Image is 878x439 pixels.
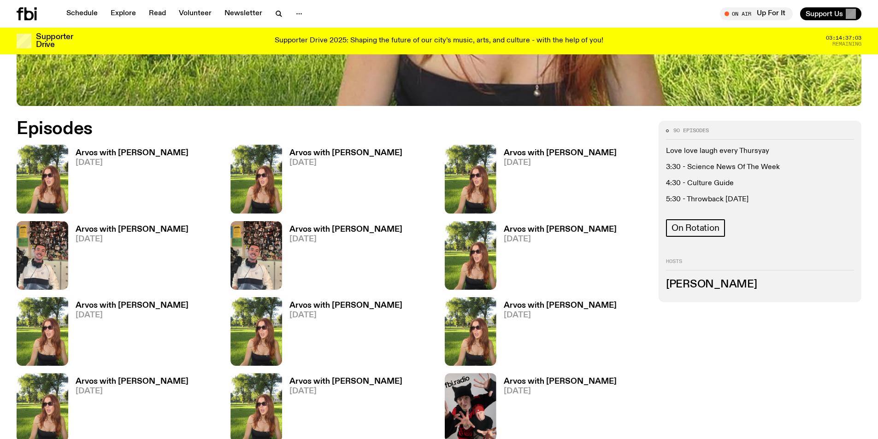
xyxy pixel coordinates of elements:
a: Arvos with [PERSON_NAME][DATE] [68,302,189,366]
h2: Episodes [17,121,576,137]
span: On Rotation [672,223,719,233]
h3: Arvos with [PERSON_NAME] [504,378,617,386]
img: Lizzie Bowles is sitting in a bright green field of grass, with dark sunglasses and a black top. ... [445,221,496,290]
a: Arvos with [PERSON_NAME][DATE] [496,226,617,290]
h3: Supporter Drive [36,33,73,49]
h3: [PERSON_NAME] [666,280,854,290]
a: Arvos with [PERSON_NAME][DATE] [282,226,402,290]
span: [DATE] [76,235,189,243]
a: Arvos with [PERSON_NAME][DATE] [282,149,402,213]
h3: Arvos with [PERSON_NAME] [289,378,402,386]
span: [DATE] [504,387,617,395]
span: Remaining [832,41,861,47]
h3: Arvos with [PERSON_NAME] [76,226,189,234]
span: [DATE] [504,311,617,319]
img: Lizzie Bowles is sitting in a bright green field of grass, with dark sunglasses and a black top. ... [230,145,282,213]
a: Explore [105,7,141,20]
a: Arvos with [PERSON_NAME][DATE] [496,149,617,213]
button: Support Us [800,7,861,20]
a: Read [143,7,171,20]
span: [DATE] [504,159,617,167]
h3: Arvos with [PERSON_NAME] [76,378,189,386]
a: Schedule [61,7,103,20]
h3: Arvos with [PERSON_NAME] [76,149,189,157]
img: Lizzie Bowles is sitting in a bright green field of grass, with dark sunglasses and a black top. ... [17,297,68,366]
span: [DATE] [289,235,402,243]
h3: Arvos with [PERSON_NAME] [289,302,402,310]
h3: Arvos with [PERSON_NAME] [504,149,617,157]
span: [DATE] [76,159,189,167]
span: Support Us [806,10,843,18]
span: 03:14:37:03 [826,35,861,41]
span: [DATE] [289,311,402,319]
span: [DATE] [504,235,617,243]
h2: Hosts [666,259,854,270]
h3: Arvos with [PERSON_NAME] [504,226,617,234]
p: Supporter Drive 2025: Shaping the future of our city’s music, arts, and culture - with the help o... [275,37,603,45]
h3: Arvos with [PERSON_NAME] [76,302,189,310]
h3: Arvos with [PERSON_NAME] [289,226,402,234]
a: Arvos with [PERSON_NAME][DATE] [282,302,402,366]
a: Newsletter [219,7,268,20]
img: Lizzie Bowles is sitting in a bright green field of grass, with dark sunglasses and a black top. ... [445,145,496,213]
img: Lizzie Bowles is sitting in a bright green field of grass, with dark sunglasses and a black top. ... [230,297,282,366]
a: On Rotation [666,219,725,237]
span: 90 episodes [673,128,709,133]
button: On AirUp For It [720,7,793,20]
a: Arvos with [PERSON_NAME][DATE] [68,226,189,290]
span: [DATE] [76,311,189,319]
a: Volunteer [173,7,217,20]
a: Arvos with [PERSON_NAME][DATE] [496,302,617,366]
span: [DATE] [289,159,402,167]
img: Lizzie Bowles is sitting in a bright green field of grass, with dark sunglasses and a black top. ... [17,145,68,213]
p: 5:30 - Throwback [DATE] [666,195,854,204]
p: Love love laugh every Thursyay [666,147,854,156]
h3: Arvos with [PERSON_NAME] [289,149,402,157]
h3: Arvos with [PERSON_NAME] [504,302,617,310]
a: Arvos with [PERSON_NAME][DATE] [68,149,189,213]
img: Lizzie Bowles is sitting in a bright green field of grass, with dark sunglasses and a black top. ... [445,297,496,366]
p: 4:30 - Culture Guide [666,179,854,188]
span: [DATE] [289,387,402,395]
span: [DATE] [76,387,189,395]
p: 3:30 - Science News Of The Week [666,163,854,172]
